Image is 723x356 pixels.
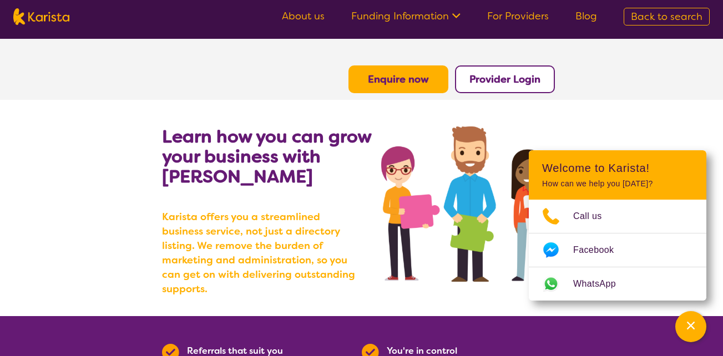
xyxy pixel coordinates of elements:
[674,309,708,344] iframe: Chat Window
[469,73,540,86] a: Provider Login
[351,9,461,23] a: Funding Information
[13,8,69,25] img: Karista logo
[529,267,706,301] a: Web link opens in a new tab.
[573,276,629,292] span: WhatsApp
[624,8,710,26] a: Back to search
[162,125,371,188] b: Learn how you can grow your business with [PERSON_NAME]
[575,9,597,23] a: Blog
[573,242,627,258] span: Facebook
[162,210,362,296] b: Karista offers you a streamlined business service, not just a directory listing. We remove the bu...
[282,9,325,23] a: About us
[348,65,448,93] button: Enquire now
[573,208,615,225] span: Call us
[381,126,561,282] img: grow your business with Karista
[368,73,429,86] a: Enquire now
[455,65,555,93] button: Provider Login
[529,150,706,301] div: Channel Menu
[631,10,702,23] span: Back to search
[542,161,693,175] h2: Welcome to Karista!
[542,179,693,189] p: How can we help you [DATE]?
[487,9,549,23] a: For Providers
[529,200,706,301] ul: Choose channel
